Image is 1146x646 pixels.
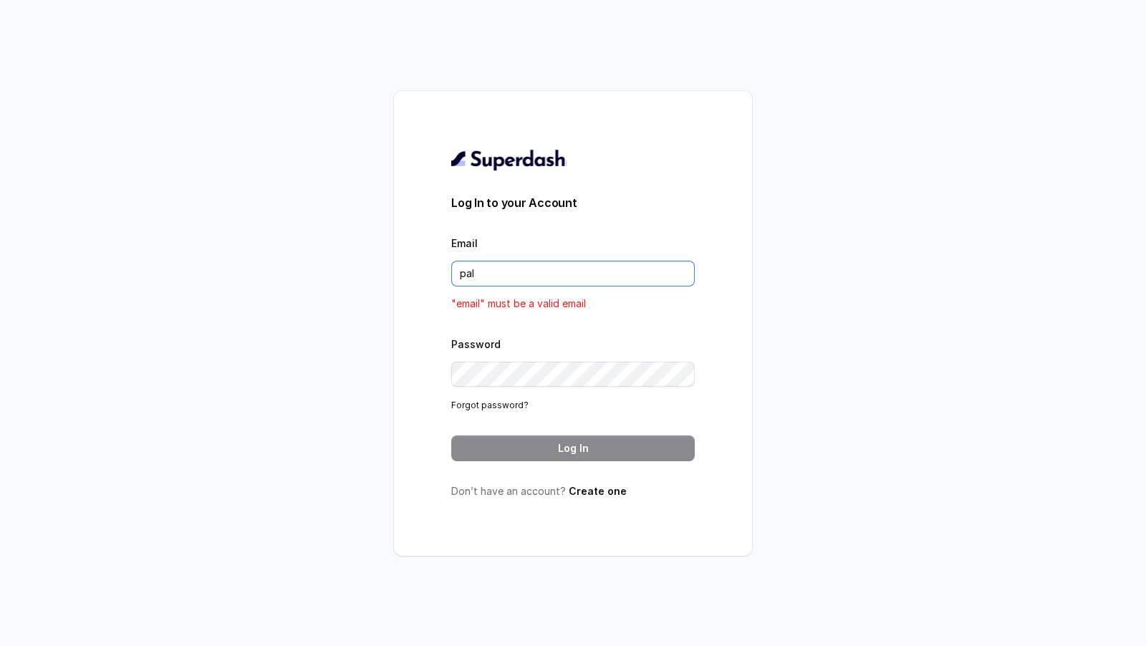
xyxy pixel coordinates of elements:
a: Forgot password? [451,400,529,410]
button: Log In [451,435,695,461]
a: Create one [569,485,627,497]
label: Password [451,338,501,350]
h3: Log In to your Account [451,194,695,211]
input: youremail@example.com [451,261,695,286]
label: Email [451,237,478,249]
p: Don’t have an account? [451,484,695,498]
img: light.svg [451,148,567,171]
p: "email" must be a valid email [451,295,695,312]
